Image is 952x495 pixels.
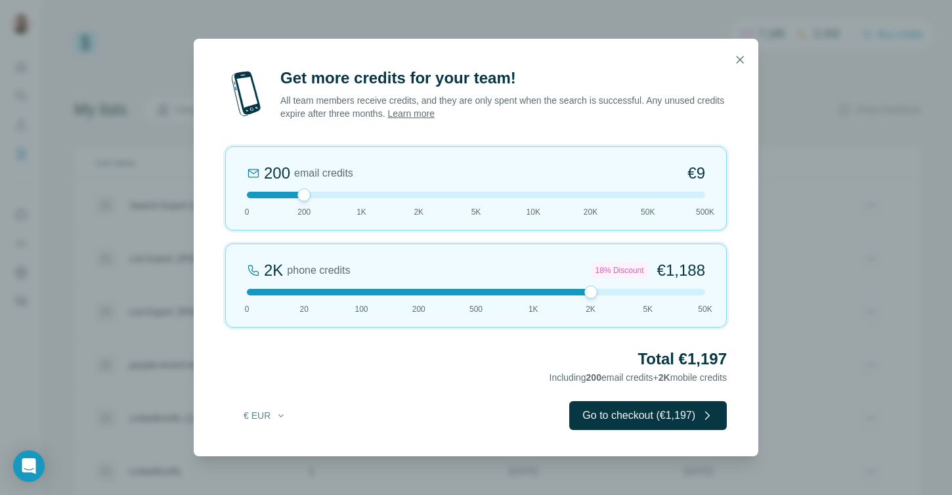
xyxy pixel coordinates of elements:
span: 1K [357,206,366,218]
span: 200 [586,372,601,383]
span: €1,188 [657,260,705,281]
img: mobile-phone [225,68,267,120]
span: 2K [414,206,423,218]
button: € EUR [234,404,295,427]
span: Including email credits + mobile credits [550,372,727,383]
span: 20K [584,206,597,218]
span: 20 [300,303,309,315]
span: 200 [297,206,311,218]
div: 18% Discount [592,263,648,278]
span: 500K [696,206,714,218]
span: 2K [659,372,670,383]
span: 2K [586,303,595,315]
button: Go to checkout (€1,197) [569,401,727,430]
span: 50K [641,206,655,218]
span: 5K [471,206,481,218]
div: 2K [264,260,283,281]
span: 1K [529,303,538,315]
span: 200 [412,303,425,315]
span: 10K [527,206,540,218]
span: 0 [245,206,249,218]
h2: Total €1,197 [225,349,727,370]
span: phone credits [287,263,350,278]
span: email credits [294,165,353,181]
div: 200 [264,163,290,184]
span: 50K [698,303,712,315]
p: All team members receive credits, and they are only spent when the search is successful. Any unus... [280,94,727,120]
span: 5K [643,303,653,315]
span: €9 [687,163,705,184]
span: 100 [355,303,368,315]
div: Open Intercom Messenger [13,450,45,482]
span: 0 [245,303,249,315]
a: Learn more [387,108,435,119]
span: 500 [469,303,483,315]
